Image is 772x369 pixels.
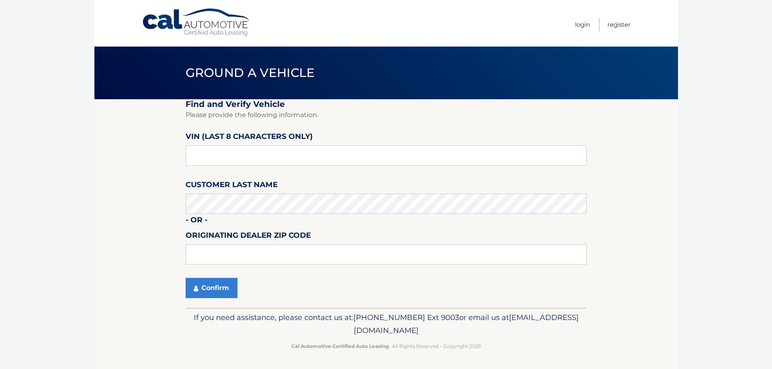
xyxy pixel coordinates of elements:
[607,18,631,31] a: Register
[142,8,251,37] a: Cal Automotive
[291,343,389,349] strong: Cal Automotive Certified Auto Leasing
[186,109,587,121] p: Please provide the following information.
[186,179,278,194] label: Customer Last Name
[575,18,590,31] a: Login
[186,130,313,145] label: VIN (last 8 characters only)
[191,342,582,350] p: - All Rights Reserved - Copyright 2025
[186,214,207,229] label: - or -
[353,313,459,322] span: [PHONE_NUMBER] Ext 9003
[191,311,582,337] p: If you need assistance, please contact us at: or email us at
[186,278,237,298] button: Confirm
[186,65,315,80] span: Ground a Vehicle
[186,99,587,109] h2: Find and Verify Vehicle
[186,229,311,244] label: Originating Dealer Zip Code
